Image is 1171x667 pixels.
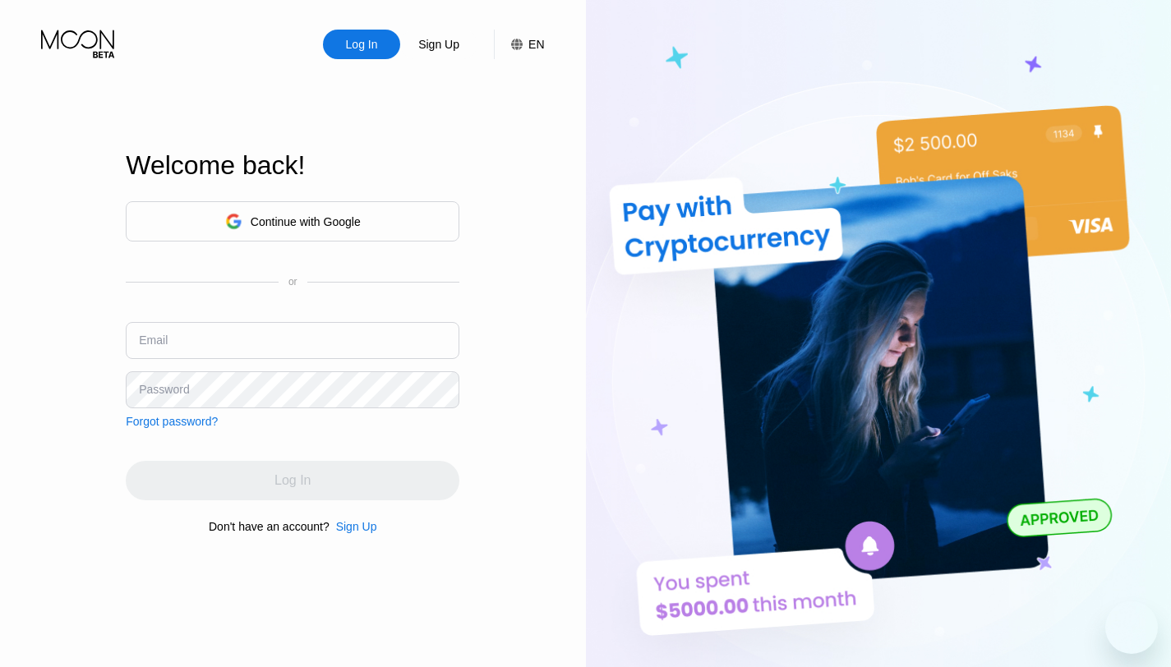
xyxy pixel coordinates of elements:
div: Sign Up [400,30,477,59]
div: Log In [323,30,400,59]
div: Log In [344,36,380,53]
div: Don't have an account? [209,520,330,533]
div: EN [494,30,544,59]
iframe: Button to launch messaging window [1105,601,1158,654]
div: Sign Up [417,36,461,53]
div: Forgot password? [126,415,218,428]
div: Sign Up [336,520,377,533]
div: Password [139,383,189,396]
div: Continue with Google [126,201,459,241]
div: Sign Up [330,520,377,533]
div: Continue with Google [251,215,361,228]
div: EN [528,38,544,51]
div: Email [139,333,168,347]
div: or [288,276,297,287]
div: Welcome back! [126,150,459,181]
